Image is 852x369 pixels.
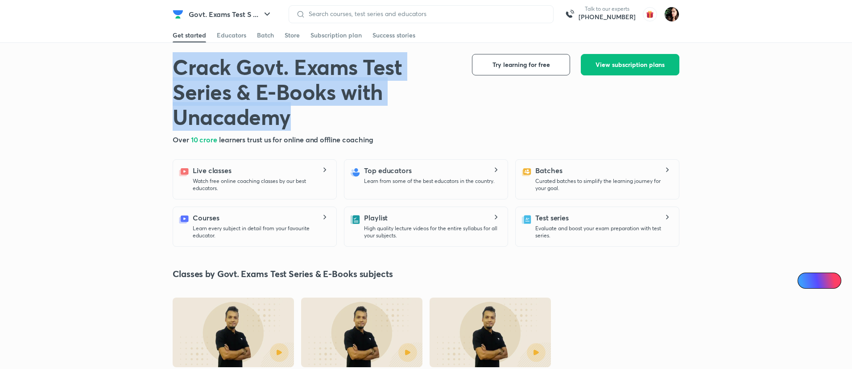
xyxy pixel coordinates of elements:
a: [PHONE_NUMBER] [579,12,636,21]
img: call-us [561,5,579,23]
button: Try learning for free [472,54,570,75]
p: High quality lecture videos for the entire syllabus for all your subjects. [364,225,500,239]
span: View subscription plans [596,60,665,69]
div: Educators [217,31,246,40]
a: Educators [217,28,246,42]
h4: Classes by Govt. Exams Test Series & E-Books subjects [173,268,679,280]
p: Talk to our experts [579,5,636,12]
h5: Courses [193,212,219,223]
div: Get started [173,31,206,40]
h5: Playlist [364,212,388,223]
p: Curated batches to simplify the learning journey for your goal. [535,178,672,192]
a: Get started [173,28,206,42]
h5: Top educators [364,165,412,176]
img: Icon [803,277,810,284]
p: Learn every subject in detail from your favourite educator. [193,225,329,239]
p: Evaluate and boost your exam preparation with test series. [535,225,672,239]
a: Ai Doubts [798,273,841,289]
img: avatar [643,7,657,21]
span: 10 crore [191,135,219,144]
div: Batch [257,31,274,40]
img: Company Logo [173,9,183,20]
div: Store [285,31,300,40]
h5: Test series [535,212,569,223]
button: Govt. Exams Test S ... [183,5,278,23]
span: learners trust us for online and offline coaching [219,135,373,144]
span: Over [173,135,191,144]
div: Success stories [372,31,415,40]
a: Subscription plan [310,28,362,42]
span: Ai Doubts [812,277,836,284]
h5: Live classes [193,165,232,176]
img: Priyanka K [664,7,679,22]
span: Try learning for free [492,60,550,69]
h1: Crack Govt. Exams Test Series & E-Books with Unacademy [173,54,458,129]
h5: Batches [535,165,562,176]
a: Batch [257,28,274,42]
p: Learn from some of the best educators in the country. [364,178,495,185]
div: Subscription plan [310,31,362,40]
p: Watch free online coaching classes by our best educators. [193,178,329,192]
input: Search courses, test series and educators [305,10,546,17]
a: Store [285,28,300,42]
a: Success stories [372,28,415,42]
button: View subscription plans [581,54,679,75]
